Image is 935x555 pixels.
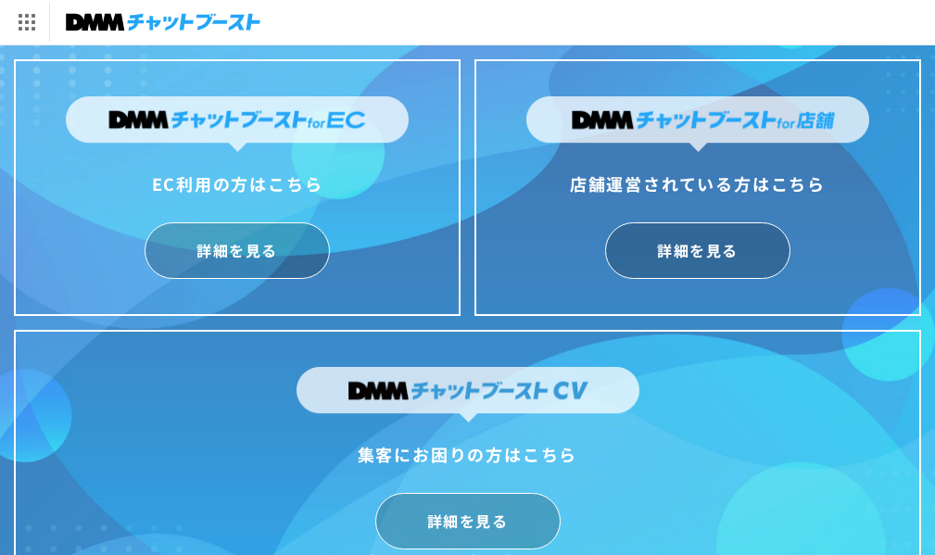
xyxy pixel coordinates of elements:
[66,169,409,198] div: EC利用の方はこちら
[66,9,260,35] img: チャットブースト
[605,222,790,279] a: 詳細を見る
[526,96,869,152] img: DMMチャットブーストfor店舗
[66,96,409,152] img: DMMチャットブーストforEC
[297,367,639,423] img: DMMチャットブーストCV
[375,493,561,549] a: 詳細を見る
[145,222,330,279] a: 詳細を見る
[526,169,869,198] div: 店舗運営されている方はこちら
[297,439,639,469] div: 集客にお困りの方はこちら
[3,3,49,42] img: サービス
